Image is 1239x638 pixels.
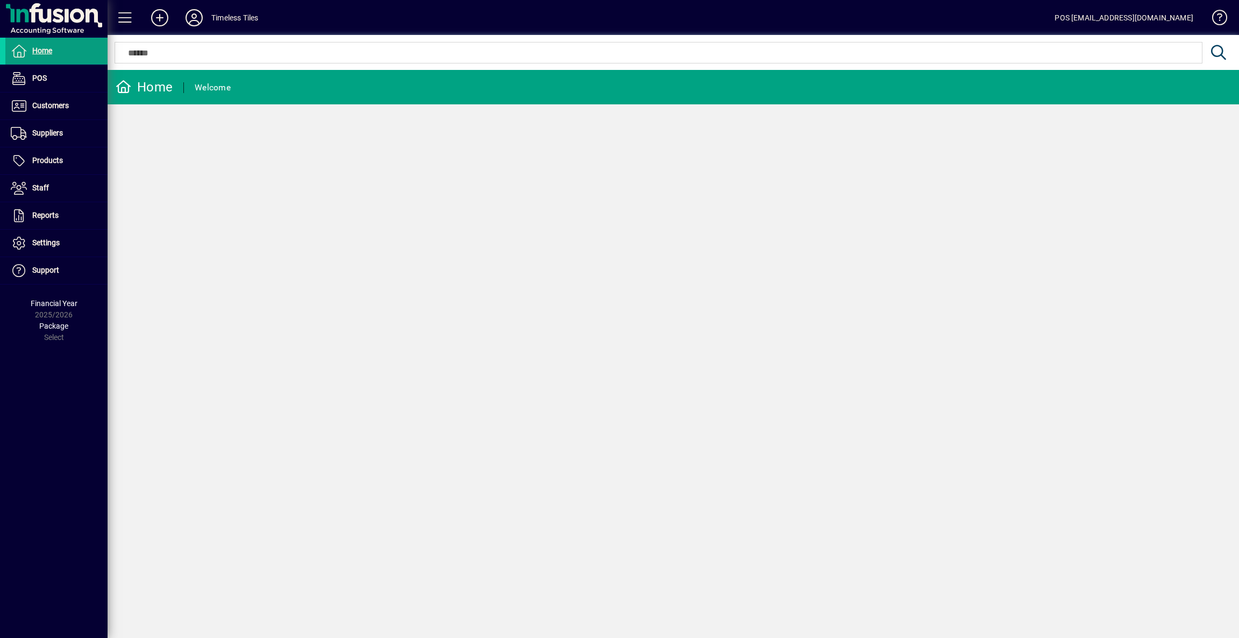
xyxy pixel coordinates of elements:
[5,65,108,92] a: POS
[32,129,63,137] span: Suppliers
[195,79,231,96] div: Welcome
[5,257,108,284] a: Support
[32,183,49,192] span: Staff
[116,79,173,96] div: Home
[5,147,108,174] a: Products
[5,175,108,202] a: Staff
[32,211,59,219] span: Reports
[5,93,108,119] a: Customers
[211,9,258,26] div: Timeless Tiles
[32,238,60,247] span: Settings
[32,74,47,82] span: POS
[5,202,108,229] a: Reports
[32,266,59,274] span: Support
[31,299,77,308] span: Financial Year
[32,156,63,165] span: Products
[177,8,211,27] button: Profile
[5,230,108,257] a: Settings
[32,101,69,110] span: Customers
[32,46,52,55] span: Home
[143,8,177,27] button: Add
[39,322,68,330] span: Package
[5,120,108,147] a: Suppliers
[1055,9,1193,26] div: POS [EMAIL_ADDRESS][DOMAIN_NAME]
[1204,2,1226,37] a: Knowledge Base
